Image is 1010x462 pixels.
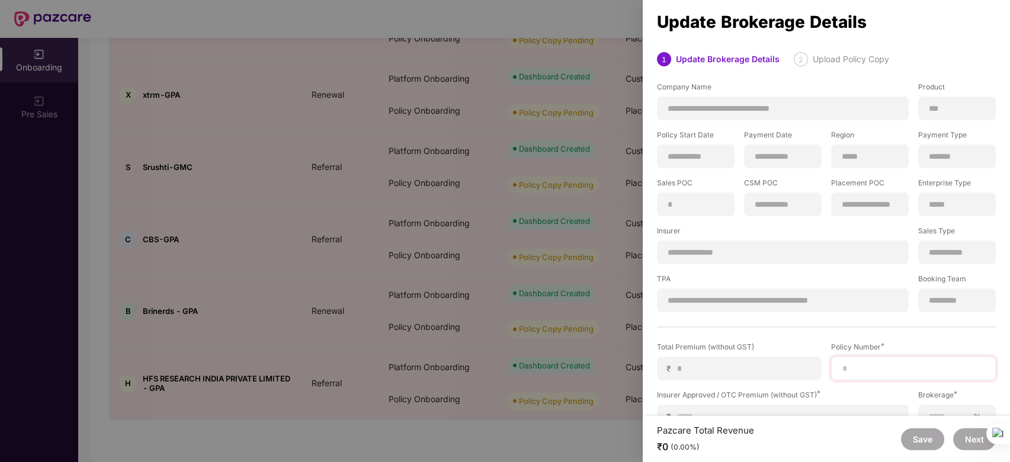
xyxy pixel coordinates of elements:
[831,342,996,352] div: Policy Number
[666,411,676,422] span: ₹
[657,274,909,288] label: TPA
[831,178,909,192] label: Placement POC
[657,226,909,240] label: Insurer
[657,441,754,453] div: ₹0
[662,55,666,64] span: 1
[657,425,754,436] div: Pazcare Total Revenue
[657,82,909,97] label: Company Name
[969,411,986,422] span: %
[657,342,822,357] label: Total Premium (without GST)
[657,390,909,400] div: Insurer Approved / OTC Premium (without GST)
[918,390,996,400] div: Brokerage
[657,130,735,145] label: Policy Start Date
[918,226,996,240] label: Sales Type
[918,178,996,192] label: Enterprise Type
[918,274,996,288] label: Booking Team
[671,442,700,452] div: (0.00%)
[953,428,996,450] button: Next
[657,15,996,28] div: Update Brokerage Details
[744,130,822,145] label: Payment Date
[918,130,996,145] label: Payment Type
[918,82,996,97] label: Product
[657,178,735,192] label: Sales POC
[666,363,676,374] span: ₹
[901,428,944,450] button: Save
[813,52,889,66] div: Upload Policy Copy
[744,178,822,192] label: CSM POC
[676,52,780,66] div: Update Brokerage Details
[799,55,803,64] span: 2
[831,130,909,145] label: Region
